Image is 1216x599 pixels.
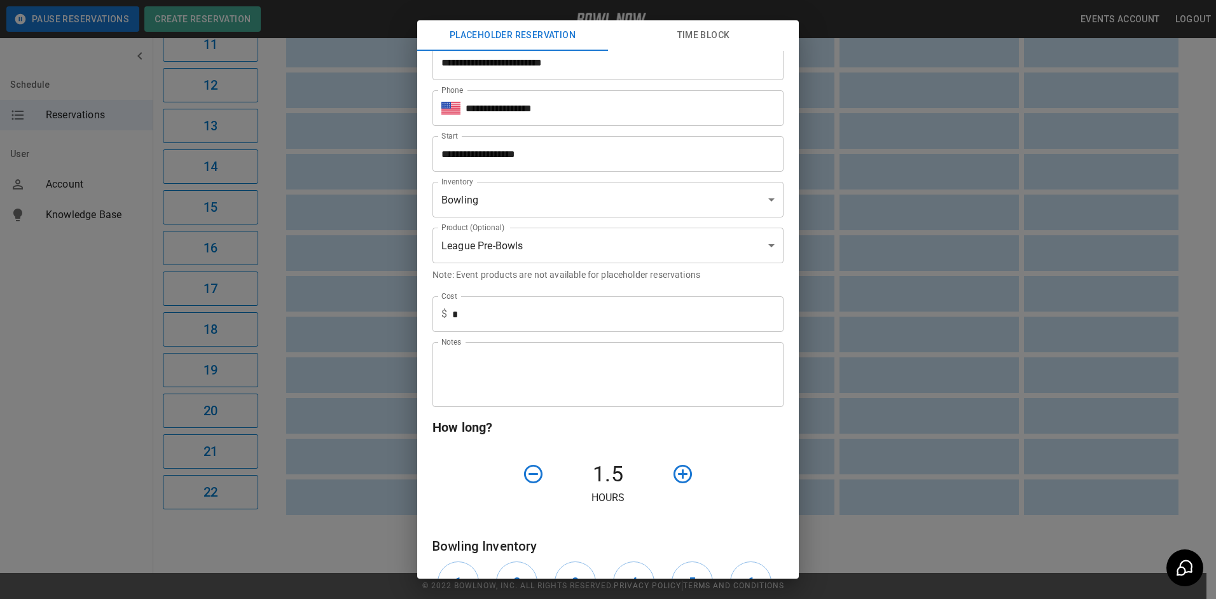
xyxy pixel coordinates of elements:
[689,572,696,593] h6: 5
[432,536,784,556] h6: Bowling Inventory
[432,228,784,263] div: League Pre-Bowls
[441,130,458,141] label: Start
[549,461,667,488] h4: 1.5
[432,490,784,506] p: Hours
[513,572,520,593] h6: 2
[441,85,463,95] label: Phone
[432,268,784,281] p: Note: Event products are not available for placeholder reservations
[441,99,460,118] button: Select country
[417,20,608,51] button: Placeholder Reservation
[432,417,784,437] h6: How long?
[441,306,447,322] p: $
[455,572,462,593] h6: 1
[432,136,775,172] input: Choose date, selected date is Sep 30, 2025
[432,182,784,217] div: Bowling
[747,572,754,593] h6: 6
[608,20,799,51] button: Time Block
[630,572,637,593] h6: 4
[572,572,579,593] h6: 3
